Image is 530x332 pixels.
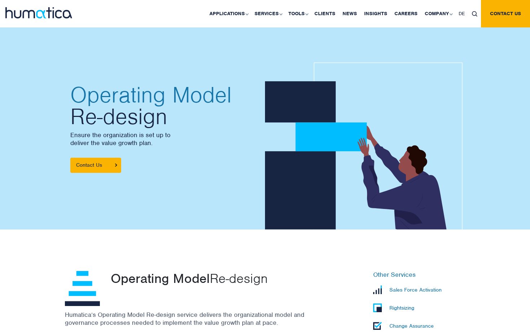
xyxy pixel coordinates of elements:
img: arrowicon [115,163,117,167]
p: Sales Force Activation [389,287,442,293]
a: Contact Us [70,158,121,173]
img: Change Assurance [373,322,382,330]
span: Operating Model [111,270,210,287]
img: Rightsizing [373,303,382,312]
h2: Re-design [70,84,258,127]
img: <span>Operating Model</span> Re-design [65,271,100,306]
img: search_icon [472,11,477,17]
img: logo [5,7,72,18]
p: Change Assurance [389,323,434,329]
span: Operating Model [70,84,258,106]
img: Sales Force Activation [373,285,382,294]
p: Ensure the organization is set up to deliver the value growth plan. [70,131,258,147]
p: Rightsizing [389,305,414,311]
span: DE [459,10,465,17]
p: Humatica’s Operating Model Re-design service delivers the organizational model and governance pro... [65,311,310,327]
img: about_banner1 [265,62,468,236]
p: Re-design [111,271,328,285]
h6: Other Services [373,271,465,279]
